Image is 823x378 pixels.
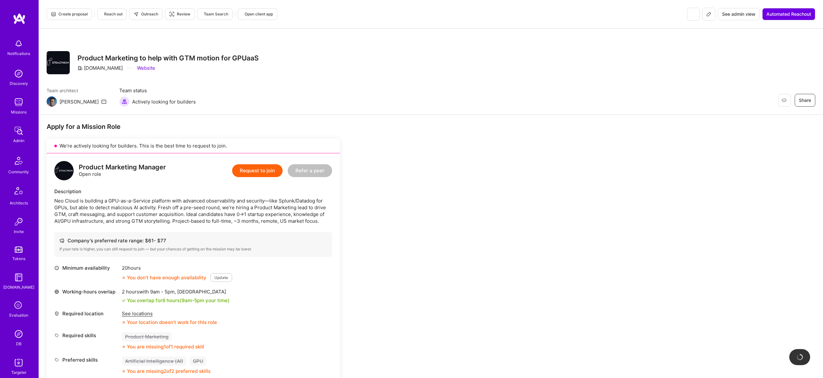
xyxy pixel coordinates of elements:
[102,11,122,17] span: Reach out
[54,332,119,339] div: Required skills
[79,164,166,171] div: Product Marketing Manager
[59,98,99,105] div: [PERSON_NAME]
[54,197,332,224] div: Neo Cloud is building a GPU-as-a-Service platform with advanced observability and security—like S...
[54,310,119,317] div: Required location
[132,98,196,105] span: Actively looking for builders
[12,328,25,340] img: Admin Search
[197,8,232,20] button: Team Search
[122,310,217,317] div: See locations
[169,11,190,17] span: Review
[797,354,803,360] img: loading
[47,8,92,20] button: Create proposal
[122,265,232,271] div: 20 hours
[47,51,70,74] img: Company Logo
[795,94,815,107] button: Share
[54,288,119,295] div: Working-hours overlap
[54,357,59,362] i: icon Tag
[10,200,28,206] div: Architects
[54,289,59,294] i: icon World
[122,288,230,295] div: 2 hours with [GEOGRAPHIC_DATA]
[718,8,760,20] button: See admin view
[13,137,24,144] div: Admin
[201,11,228,17] span: Team Search
[766,11,811,17] span: Automated Reachout
[54,356,119,363] div: Preferred skills
[190,356,206,366] div: GPU
[47,139,340,153] div: We’re actively looking for builders. This is the best time to request to join.
[77,54,259,62] h3: Product Marketing to help with GTM motion for GPUaaS
[13,13,26,24] img: logo
[127,297,230,304] div: You overlap for 8 hours ( your time)
[122,345,126,349] i: icon CloseOrange
[119,96,130,107] img: Actively looking for builders
[9,312,28,319] div: Evaluation
[3,284,34,291] div: [DOMAIN_NAME]
[16,340,22,347] div: DB
[782,98,787,103] i: icon EyeClosed
[288,164,332,177] button: Refer a peer
[59,238,64,243] i: icon Cash
[11,184,26,200] img: Architects
[242,11,273,17] span: Open client app
[122,276,126,280] i: icon CloseOrange
[10,80,28,87] div: Discovery
[11,153,26,168] img: Community
[122,274,206,281] div: You don’t have enough availability
[122,299,126,302] i: icon Check
[51,12,56,17] i: icon Proposal
[136,65,155,71] a: Website
[12,96,25,109] img: teamwork
[14,228,24,235] div: Invite
[54,188,332,195] div: Description
[12,356,25,369] img: Skill Targeter
[122,332,172,341] div: Product Marketing
[51,11,88,17] span: Create proposal
[11,369,26,376] div: Targeter
[232,164,283,177] button: Request to join
[77,65,123,71] div: [DOMAIN_NAME]
[12,255,25,262] div: Tokens
[210,273,232,282] button: Update
[47,96,57,107] img: Team Architect
[11,109,27,115] div: Missions
[15,247,23,253] img: tokens
[54,265,119,271] div: Minimum availability
[12,67,25,80] img: discovery
[127,368,211,374] div: You are missing 2 of 2 preferred skills
[54,161,74,180] img: logo
[7,50,30,57] div: Notifications
[97,8,127,20] button: Reach out
[47,87,106,94] span: Team architect
[54,311,59,316] i: icon Location
[47,122,340,131] div: Apply for a Mission Role
[122,320,126,324] i: icon CloseOrange
[119,87,196,94] span: Team status
[238,8,277,20] button: Open client app
[129,8,162,20] button: Outreach
[133,11,158,17] span: Outreach
[799,97,811,104] span: Share
[54,265,59,270] i: icon Clock
[59,247,327,252] div: If your rate is higher, you can still request to join — but your chances of getting on the missio...
[77,66,83,71] i: icon CompanyGray
[79,164,166,177] div: Open role
[722,11,755,17] span: See admin view
[122,319,217,326] div: Your location doesn’t work for this role
[165,8,194,20] button: Review
[182,297,204,303] span: 9am - 5pm
[59,237,327,244] div: Company’s preferred rate range: $ 61 - $ 77
[169,12,174,17] i: icon Targeter
[12,271,25,284] img: guide book
[149,289,177,295] span: 9am - 5pm ,
[54,333,59,338] i: icon Tag
[12,124,25,137] img: admin teamwork
[122,356,186,366] div: Artificial Intelligence (AI)
[101,99,106,104] i: icon Mail
[762,8,815,20] button: Automated Reachout
[8,168,29,175] div: Community
[13,300,25,312] i: icon SelectionTeam
[127,343,204,350] div: You are missing 1 of 1 required skill
[12,37,25,50] img: bell
[12,215,25,228] img: Invite
[122,369,126,373] i: icon CloseOrange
